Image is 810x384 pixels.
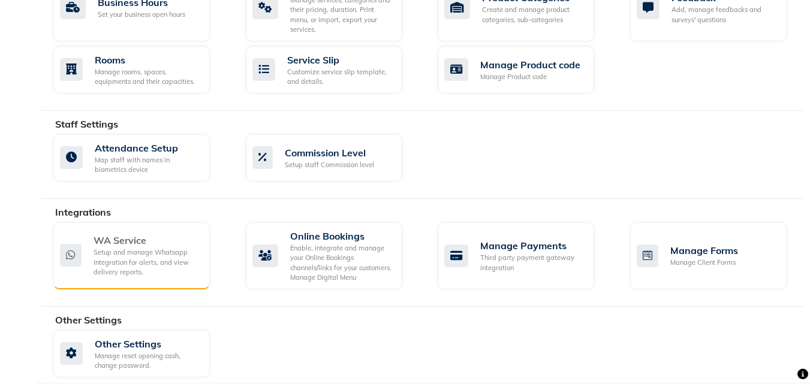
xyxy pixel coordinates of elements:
a: Manage Product codeManage Product code [438,46,612,93]
div: Manage Product code [480,58,580,72]
div: Online Bookings [290,229,393,243]
div: Manage reset opening cash, change password. [95,351,200,371]
div: Add, manage feedbacks and surveys' questions [672,5,777,25]
div: Customize service slip template, and details. [287,67,393,87]
a: Commission LevelSetup staff Commission level [246,134,420,182]
a: Other SettingsManage reset opening cash, change password. [53,330,228,377]
div: Manage Forms [670,243,738,258]
div: Manage Product code [480,72,580,82]
div: Other Settings [95,337,200,351]
div: Rooms [95,53,200,67]
div: Map staff with names in biometrics device [95,155,200,175]
div: Enable, integrate and manage your Online Bookings channels/links for your customers. Manage Digit... [290,243,393,283]
div: Manage rooms, spaces, equipments and their capacities. [95,67,200,87]
div: Commission Level [285,146,374,160]
a: Service SlipCustomize service slip template, and details. [246,46,420,93]
div: WA Service [94,233,200,247]
div: Set your business open hours [98,10,185,20]
div: Manage Payments [480,238,585,253]
div: Third party payment gateway integration [480,253,585,273]
div: Create and manage product categories, sub-categories [482,5,585,25]
a: WA ServiceSetup and manage Whatsapp Integration for alerts, and view delivery reports. [53,222,228,289]
a: Manage FormsManage Client Forms [630,222,805,289]
a: RoomsManage rooms, spaces, equipments and their capacities. [53,46,228,93]
a: Manage PaymentsThird party payment gateway integration [438,222,612,289]
div: Attendance Setup [95,141,200,155]
a: Online BookingsEnable, integrate and manage your Online Bookings channels/links for your customer... [246,222,420,289]
a: Attendance SetupMap staff with names in biometrics device [53,134,228,182]
div: Service Slip [287,53,393,67]
div: Manage Client Forms [670,258,738,268]
div: Setup staff Commission level [285,160,374,170]
div: Setup and manage Whatsapp Integration for alerts, and view delivery reports. [94,247,200,277]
